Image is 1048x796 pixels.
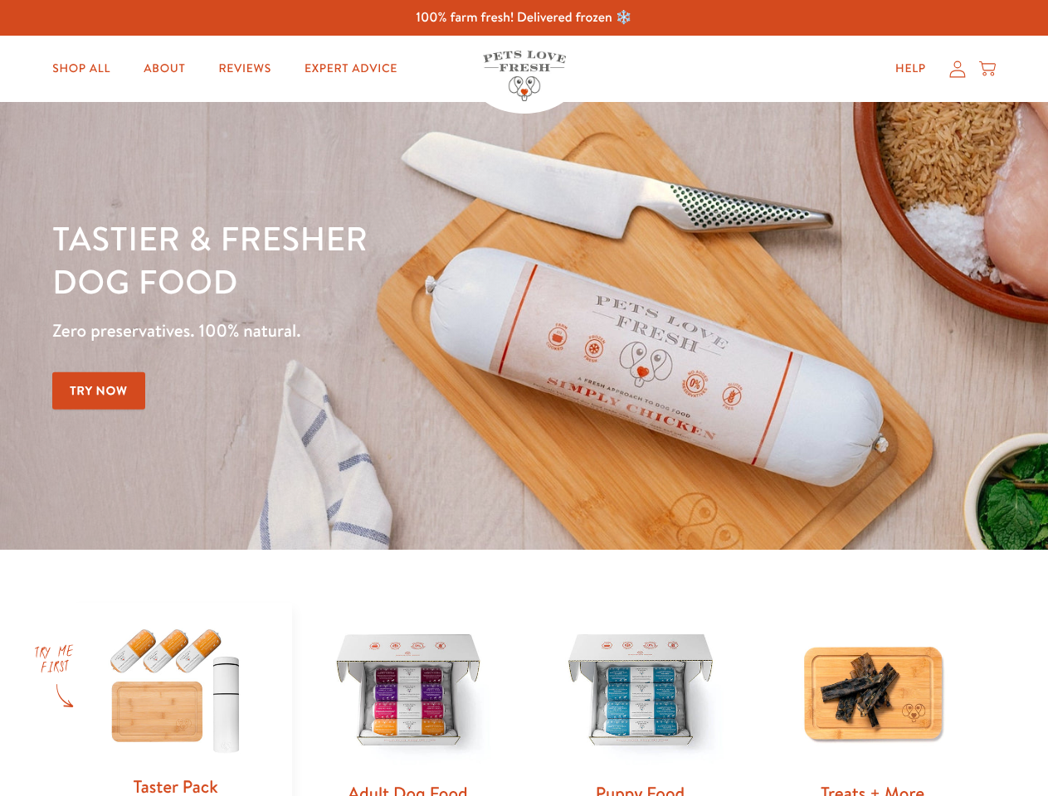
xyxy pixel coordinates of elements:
a: Help [882,52,939,85]
a: Shop All [39,52,124,85]
a: Try Now [52,372,145,410]
a: Reviews [205,52,284,85]
img: Pets Love Fresh [483,51,566,101]
a: About [130,52,198,85]
h1: Tastier & fresher dog food [52,216,681,303]
p: Zero preservatives. 100% natural. [52,316,681,346]
a: Expert Advice [291,52,411,85]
